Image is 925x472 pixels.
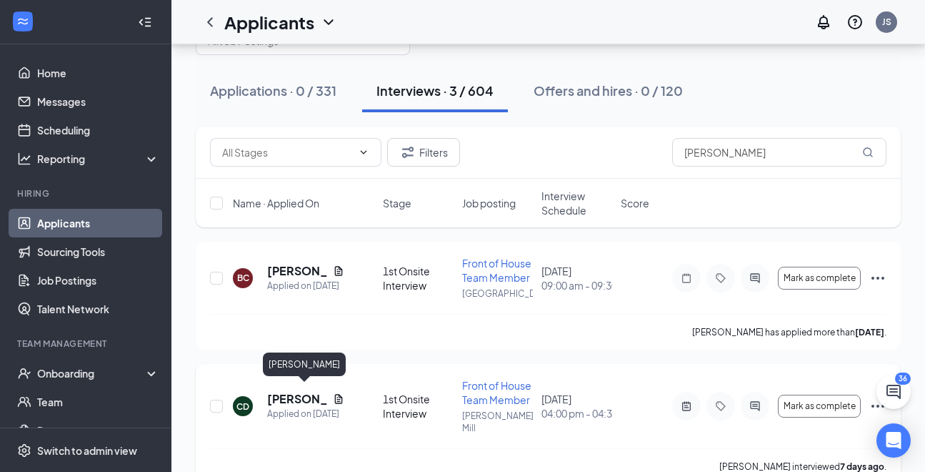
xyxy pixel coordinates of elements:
svg: ChevronDown [358,147,369,158]
span: Front of House Team Member [462,379,531,406]
a: Scheduling [37,116,159,144]
div: Reporting [37,152,160,166]
div: BC [237,272,249,284]
svg: WorkstreamLogo [16,14,30,29]
div: CD [236,400,249,413]
div: Team Management [17,338,156,350]
span: Interview Schedule [541,189,612,217]
div: Interviews · 3 / 604 [376,82,494,99]
a: Job Postings [37,266,159,295]
svg: Ellipses [869,270,886,287]
svg: ChevronLeft [201,14,219,31]
button: Mark as complete [778,395,861,418]
svg: UserCheck [17,366,31,380]
svg: ChatActive [885,383,902,400]
b: 7 days ago [840,461,884,472]
svg: Tag [712,400,729,412]
span: Front of House Team Member [462,257,531,284]
svg: MagnifyingGlass [862,147,874,158]
span: 04:00 pm - 04:30 pm [541,406,612,421]
span: Stage [383,196,411,210]
div: 1st Onsite Interview [383,264,454,292]
div: Applied on [DATE] [267,407,344,421]
svg: Collapse [138,15,152,29]
a: Documents [37,416,159,445]
svg: ActiveNote [678,400,695,412]
div: [DATE] [541,264,612,292]
svg: Analysis [17,152,31,166]
div: Hiring [17,187,156,200]
div: Switch to admin view [37,443,137,458]
div: JS [882,16,891,28]
svg: Ellipses [869,398,886,415]
div: Open Intercom Messenger [876,423,911,458]
a: Sourcing Tools [37,237,159,266]
h1: Applicants [224,10,314,34]
svg: Filter [399,144,416,161]
input: Search in interviews [672,138,886,167]
button: ChatActive [876,375,911,409]
div: Applications · 0 / 331 [210,82,336,99]
svg: ChevronDown [320,14,337,31]
svg: ActiveChat [746,400,764,412]
p: [PERSON_NAME] has applied more than . [692,326,886,338]
span: Mark as complete [784,401,856,411]
b: [DATE] [855,327,884,338]
div: 1st Onsite Interview [383,392,454,421]
h5: [PERSON_NAME] [267,391,327,407]
span: 09:00 am - 09:30 am [541,278,612,292]
div: Applied on [DATE] [267,279,344,293]
span: Name · Applied On [233,196,319,210]
svg: Notifications [815,14,832,31]
p: [PERSON_NAME] Mill [462,410,533,434]
button: Mark as complete [778,267,861,290]
p: [GEOGRAPHIC_DATA] [462,287,533,300]
svg: Document [333,393,344,405]
svg: Note [678,272,695,284]
input: All Stages [222,144,352,160]
svg: Document [333,265,344,277]
svg: QuestionInfo [846,14,864,31]
div: [DATE] [541,392,612,421]
div: 36 [895,373,911,385]
button: Filter Filters [387,138,460,167]
div: Offers and hires · 0 / 120 [534,82,683,99]
a: Talent Network [37,295,159,323]
a: Home [37,59,159,87]
span: Mark as complete [784,273,856,283]
span: Score [621,196,649,210]
svg: Settings [17,443,31,458]
svg: Tag [712,272,729,284]
svg: ActiveChat [746,272,764,284]
div: Onboarding [37,366,147,380]
div: [PERSON_NAME] [263,353,346,376]
a: Messages [37,87,159,116]
span: Job posting [462,196,516,210]
h5: [PERSON_NAME] [267,263,327,279]
a: Applicants [37,209,159,237]
a: Team [37,388,159,416]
